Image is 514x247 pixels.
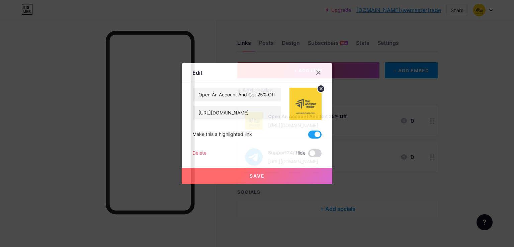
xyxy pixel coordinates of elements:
[289,88,322,120] img: link_thumbnail
[192,69,202,77] div: Edit
[250,173,265,179] span: Save
[182,168,332,184] button: Save
[295,149,306,157] span: Hide
[193,106,281,119] input: URL
[192,149,206,157] div: Delete
[192,131,252,139] div: Make this a highlighted link
[193,88,281,101] input: Title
